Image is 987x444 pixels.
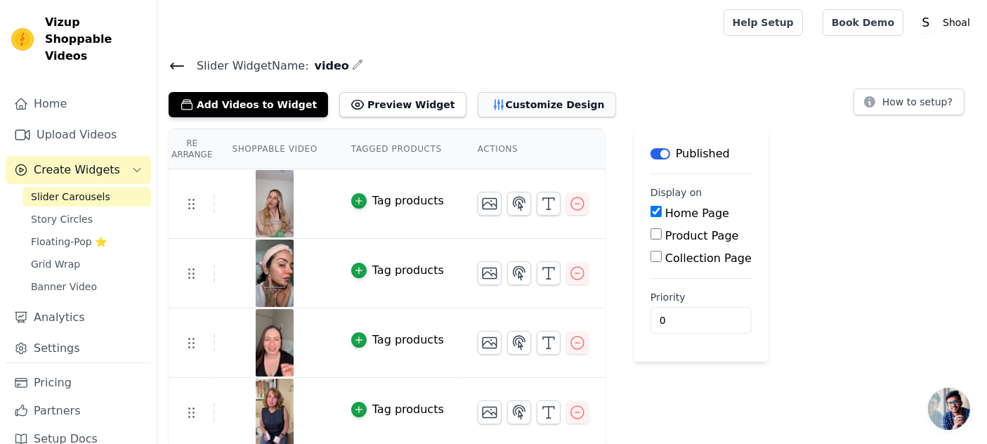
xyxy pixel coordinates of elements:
p: Shoal [937,10,976,35]
legend: Display on [651,185,702,200]
button: How to setup? [854,89,965,115]
span: Floating-Pop ⭐ [31,235,107,249]
button: Tag products [351,192,444,209]
p: Published [676,145,730,162]
span: Story Circles [31,212,93,226]
a: Book Demo [823,9,903,36]
a: Pricing [6,369,151,397]
div: Tag products [372,192,444,209]
th: Actions [461,129,606,169]
button: Change Thumbnail [478,331,502,355]
a: Slider Carousels [22,187,151,207]
button: S Shoal [915,10,976,35]
a: Partners [6,397,151,425]
a: Upload Videos [6,121,151,149]
span: Grid Wrap [31,257,80,271]
div: Tag products [372,332,444,348]
a: Story Circles [22,209,151,229]
span: video [309,58,349,74]
label: Home Page [665,207,729,220]
a: Banner Video [22,277,151,296]
img: tn-2a75dc540ded4900a2f23423f88aa396.png [255,240,294,307]
label: Collection Page [665,252,752,265]
button: Create Widgets [6,156,151,184]
div: Tag products [372,262,444,279]
button: Tag products [351,262,444,279]
th: Re Arrange [169,129,215,169]
a: Analytics [6,303,151,332]
div: Открытый чат [928,388,970,430]
button: Preview Widget [339,92,466,117]
a: Home [6,90,151,118]
a: How to setup? [854,98,965,112]
span: Slider Carousels [31,190,110,204]
a: Settings [6,334,151,363]
button: Change Thumbnail [478,192,502,216]
button: Tag products [351,401,444,418]
button: Tag products [351,332,444,348]
img: tn-4b37511a8b144c15bcd919c828ccc6ca.png [255,309,294,377]
th: Shoppable Video [215,129,334,169]
img: Vizup [11,28,34,51]
a: Floating-Pop ⭐ [22,232,151,252]
a: Grid Wrap [22,254,151,274]
img: tn-09c42ac485c94bb8b3e8c119d9a3f2cf.png [255,170,294,237]
text: S [922,15,930,30]
button: Change Thumbnail [478,400,502,424]
th: Tagged Products [334,129,461,169]
div: Tag products [372,401,444,418]
a: Help Setup [724,9,803,36]
label: Product Page [665,229,739,242]
label: Priority [651,290,752,304]
span: Slider Widget Name: [185,58,309,74]
button: Customize Design [478,92,616,117]
button: Add Videos to Widget [169,92,328,117]
span: Banner Video [31,280,97,294]
button: Change Thumbnail [478,261,502,285]
span: Create Widgets [34,162,120,178]
div: Edit Name [352,56,363,75]
span: Vizup Shoppable Videos [45,14,145,65]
